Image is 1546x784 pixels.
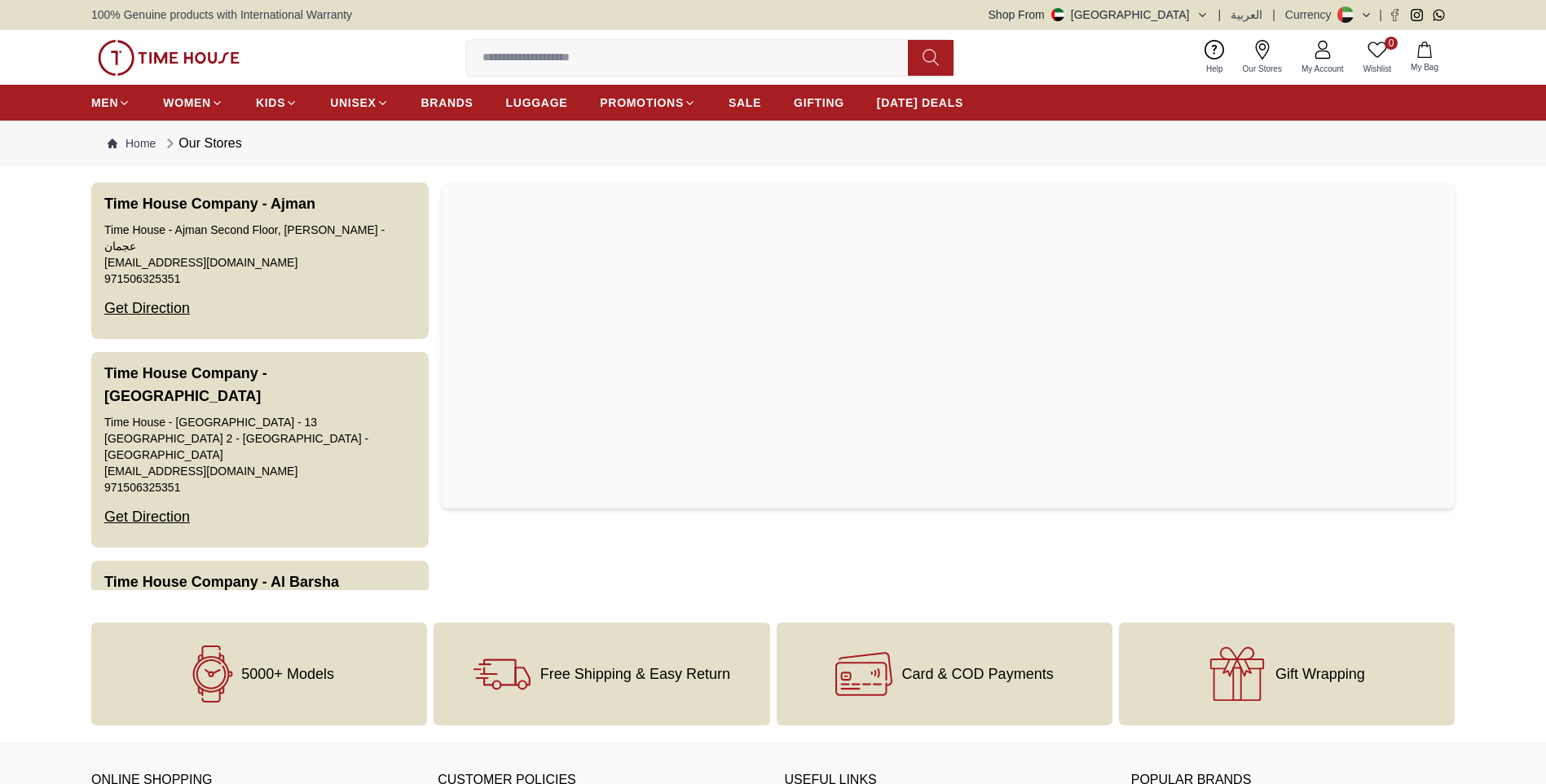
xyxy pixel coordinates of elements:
[600,88,696,117] a: PROMOTIONS
[98,40,240,76] img: ...
[1411,9,1423,21] a: Instagram
[540,666,730,682] span: Free Shipping & Easy Return
[506,88,568,117] a: LUGGAGE
[104,254,297,271] a: [EMAIL_ADDRESS][DOMAIN_NAME]
[163,88,223,117] a: WOMEN
[91,88,130,117] a: MEN
[1357,63,1398,75] span: Wishlist
[1218,7,1222,23] span: |
[1433,9,1445,21] a: Whatsapp
[1379,7,1382,23] span: |
[1404,61,1445,73] span: My Bag
[104,496,190,538] div: Get Direction
[1354,37,1401,78] a: 0Wishlist
[794,88,844,117] a: GIFTING
[1200,63,1230,75] span: Help
[729,95,761,111] span: SALE
[104,222,416,254] div: Time House - Ajman Second Floor, [PERSON_NAME] - عجمان
[421,95,473,111] span: BRANDS
[1272,7,1275,23] span: |
[104,287,190,329] div: Get Direction
[256,95,285,111] span: KIDS
[330,95,376,111] span: UNISEX
[163,95,211,111] span: WOMEN
[729,88,761,117] a: SALE
[902,666,1054,682] span: Card & COD Payments
[1231,7,1262,23] button: العربية
[91,7,352,23] span: 100% Genuine products with International Warranty
[989,7,1209,23] button: Shop From[GEOGRAPHIC_DATA]
[1233,37,1292,78] a: Our Stores
[1285,7,1338,23] div: Currency
[241,666,334,682] span: 5000+ Models
[794,95,844,111] span: GIFTING
[104,271,180,287] a: 971506325351
[104,362,416,407] h3: Time House Company - [GEOGRAPHIC_DATA]
[1051,8,1064,21] img: United Arab Emirates
[91,561,429,717] button: Time House Company - Al BarshaTime House - Al Barsha First Floor, [PERSON_NAME], Al Barsha - [GEO...
[1275,666,1365,682] span: Gift Wrapping
[421,88,473,117] a: BRANDS
[1196,37,1233,78] a: Help
[108,135,156,152] a: Home
[104,463,297,479] a: [EMAIL_ADDRESS][DOMAIN_NAME]
[330,88,388,117] a: UNISEX
[91,95,118,111] span: MEN
[104,479,180,496] a: 971506325351
[91,352,429,548] button: Time House Company - [GEOGRAPHIC_DATA]Time House - [GEOGRAPHIC_DATA] - 13 [GEOGRAPHIC_DATA] 2 - [...
[1385,37,1398,50] span: 0
[1389,9,1401,21] a: Facebook
[506,95,568,111] span: LUGGAGE
[600,95,684,111] span: PROMOTIONS
[1295,63,1350,75] span: My Account
[162,134,241,153] div: Our Stores
[1401,38,1448,77] button: My Bag
[104,570,339,593] h3: Time House Company - Al Barsha
[104,414,416,463] div: Time House - [GEOGRAPHIC_DATA] - 13 [GEOGRAPHIC_DATA] 2 - [GEOGRAPHIC_DATA] - [GEOGRAPHIC_DATA]
[91,121,1455,166] nav: Breadcrumb
[256,88,297,117] a: KIDS
[104,192,315,215] h3: Time House Company - Ajman
[91,183,429,339] button: Time House Company - AjmanTime House - Ajman Second Floor, [PERSON_NAME] - عجمان[EMAIL_ADDRESS][D...
[1236,63,1288,75] span: Our Stores
[877,95,963,111] span: [DATE] DEALS
[877,88,963,117] a: [DATE] DEALS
